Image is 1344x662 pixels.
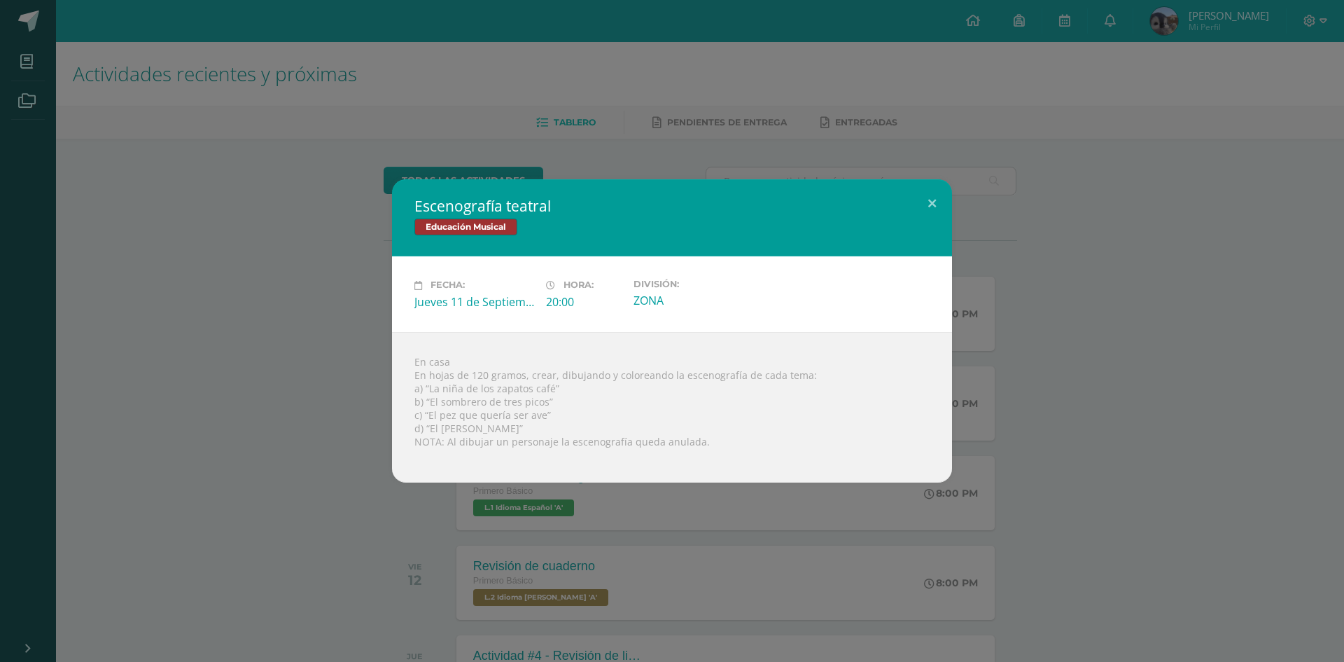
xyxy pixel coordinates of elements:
[414,196,930,216] h2: Escenografía teatral
[546,294,622,310] div: 20:00
[563,280,594,291] span: Hora:
[633,293,754,308] div: ZONA
[392,332,952,483] div: En casa En hojas de 120 gramos, crear, dibujando y coloreando la escenografía de cada tema: a) “L...
[633,279,754,289] label: División:
[912,179,952,227] button: Close (Esc)
[414,294,535,310] div: Jueves 11 de Septiembre
[430,280,465,291] span: Fecha:
[414,219,517,235] span: Educación Musical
